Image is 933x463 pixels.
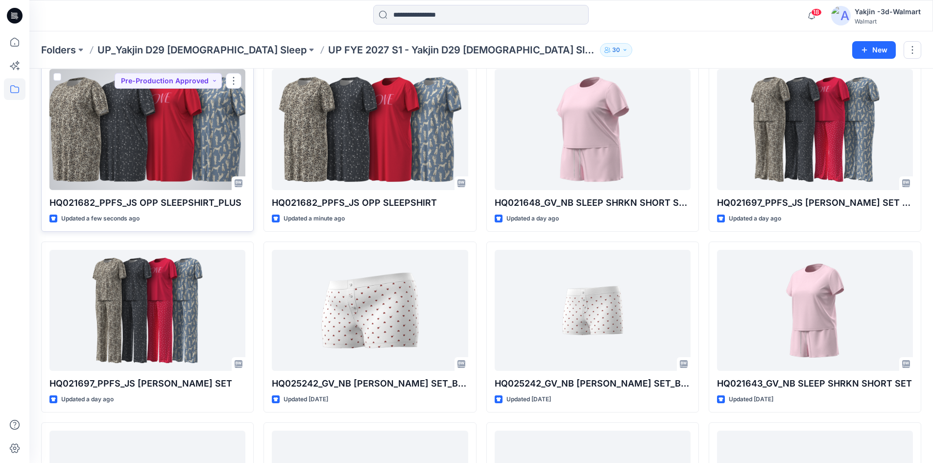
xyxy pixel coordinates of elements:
[495,250,691,371] a: HQ025242_GV_NB CAMI BOXER SET_BOXER SHORT
[49,69,245,190] a: HQ021682_PPFS_JS OPP SLEEPSHIRT_PLUS
[729,214,781,224] p: Updated a day ago
[831,6,851,25] img: avatar
[811,8,822,16] span: 18
[328,43,596,57] p: UP FYE 2027 S1 - Yakjin D29 [DEMOGRAPHIC_DATA] Sleepwear
[506,394,551,405] p: Updated [DATE]
[284,394,328,405] p: Updated [DATE]
[495,377,691,390] p: HQ025242_GV_NB [PERSON_NAME] SET_BOXER SHORT
[717,196,913,210] p: HQ021697_PPFS_JS [PERSON_NAME] SET PLUS
[61,214,140,224] p: Updated a few seconds ago
[272,250,468,371] a: HQ025242_GV_NB CAMI BOXER SET_BOXER SHORT PLUS
[717,377,913,390] p: HQ021643_GV_NB SLEEP SHRKN SHORT SET
[49,250,245,371] a: HQ021697_PPFS_JS OPP PJ SET
[717,69,913,190] a: HQ021697_PPFS_JS OPP PJ SET PLUS
[717,250,913,371] a: HQ021643_GV_NB SLEEP SHRKN SHORT SET
[855,6,921,18] div: Yakjin -3d-Walmart
[495,69,691,190] a: HQ021648_GV_NB SLEEP SHRKN SHORT SET PLUS
[506,214,559,224] p: Updated a day ago
[284,214,345,224] p: Updated a minute ago
[272,196,468,210] p: HQ021682_PPFS_JS OPP SLEEPSHIRT
[612,45,620,55] p: 30
[852,41,896,59] button: New
[495,196,691,210] p: HQ021648_GV_NB SLEEP SHRKN SHORT SET PLUS
[855,18,921,25] div: Walmart
[272,377,468,390] p: HQ025242_GV_NB [PERSON_NAME] SET_BOXER SHORT PLUS
[729,394,773,405] p: Updated [DATE]
[49,377,245,390] p: HQ021697_PPFS_JS [PERSON_NAME] SET
[49,196,245,210] p: HQ021682_PPFS_JS OPP SLEEPSHIRT_PLUS
[600,43,632,57] button: 30
[272,69,468,190] a: HQ021682_PPFS_JS OPP SLEEPSHIRT
[61,394,114,405] p: Updated a day ago
[97,43,307,57] a: UP_Yakjin D29 [DEMOGRAPHIC_DATA] Sleep
[41,43,76,57] a: Folders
